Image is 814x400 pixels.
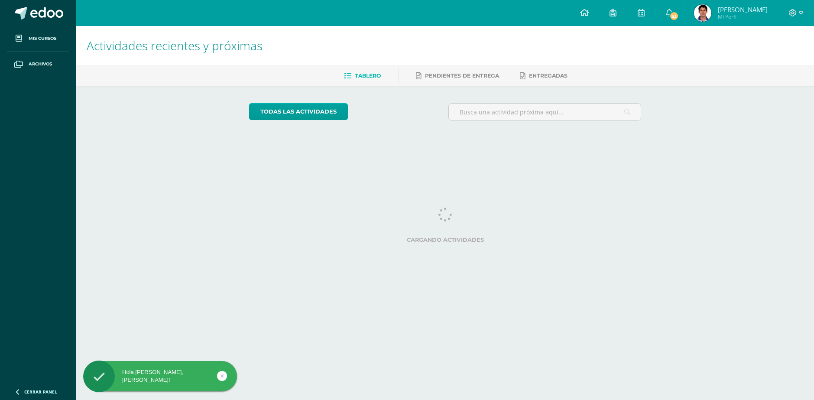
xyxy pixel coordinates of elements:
span: Archivos [29,61,52,68]
a: Mis cursos [7,26,69,52]
a: Pendientes de entrega [416,69,499,83]
span: [PERSON_NAME] [718,5,768,14]
span: Cerrar panel [24,389,57,395]
div: Hola [PERSON_NAME], [PERSON_NAME]! [83,368,237,384]
img: 91ff3747fdda007479812804f3bb89e0.png [694,4,711,22]
span: Entregadas [529,72,568,79]
span: Actividades recientes y próximas [87,37,263,54]
span: Tablero [355,72,381,79]
span: Pendientes de entrega [425,72,499,79]
a: todas las Actividades [249,103,348,120]
a: Archivos [7,52,69,77]
span: Mi Perfil [718,13,768,20]
span: Mis cursos [29,35,56,42]
a: Tablero [344,69,381,83]
label: Cargando actividades [249,237,641,243]
a: Entregadas [520,69,568,83]
input: Busca una actividad próxima aquí... [449,104,641,120]
span: 53 [669,11,679,21]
